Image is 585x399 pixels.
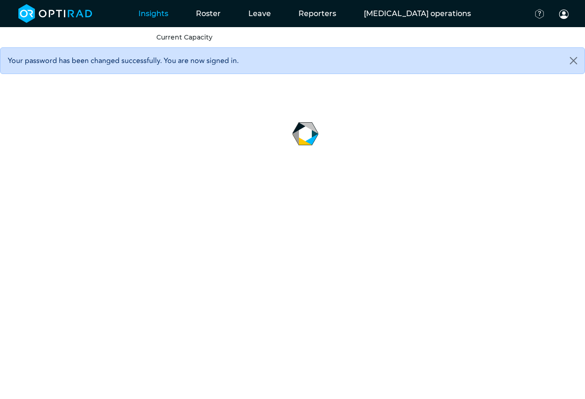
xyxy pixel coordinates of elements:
button: Close [562,48,585,74]
a: Current Capacity [156,33,212,41]
img: brand-opti-rad-logos-blue-and-white-d2f68631ba2948856bd03f2d395fb146ddc8fb01b4b6e9315ea85fa773367... [18,4,92,23]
